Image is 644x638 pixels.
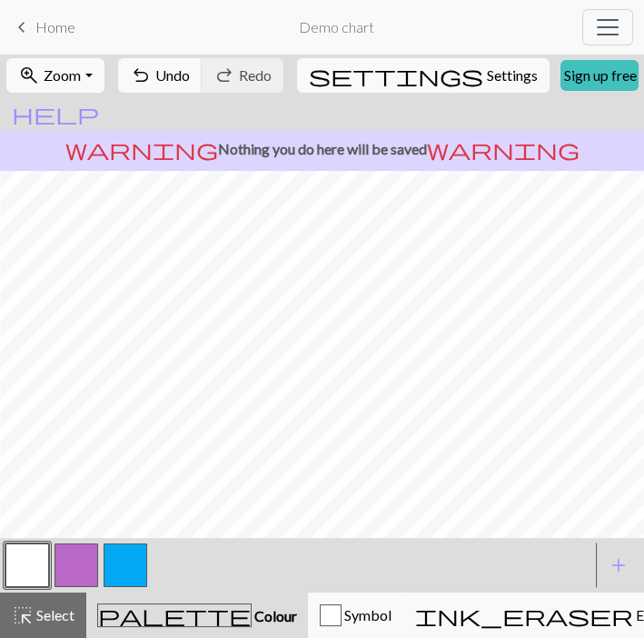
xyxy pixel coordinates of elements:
span: warning [65,136,218,162]
span: Zoom [44,66,81,84]
i: Settings [309,65,483,86]
button: Zoom [6,58,104,93]
span: warning [427,136,580,162]
span: help [12,101,99,126]
span: Colour [252,607,297,624]
p: Nothing you do here will be saved [7,138,637,160]
span: ink_eraser [415,603,633,628]
span: zoom_in [18,63,40,88]
a: Home [11,12,75,43]
button: Symbol [308,593,403,638]
span: Settings [487,65,538,86]
h2: Demo chart [299,18,374,35]
span: Select [34,606,74,623]
button: Colour [86,593,308,638]
a: Sign up free [560,60,639,91]
span: keyboard_arrow_left [11,15,33,40]
button: SettingsSettings [297,58,550,93]
span: undo [130,63,152,88]
button: Toggle navigation [582,9,633,45]
span: Home [35,18,75,35]
span: Symbol [342,606,391,623]
span: settings [309,63,483,88]
span: highlight_alt [12,603,34,628]
button: Undo [118,58,203,93]
span: Undo [155,66,190,84]
span: add [608,553,629,578]
span: palette [98,603,251,628]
